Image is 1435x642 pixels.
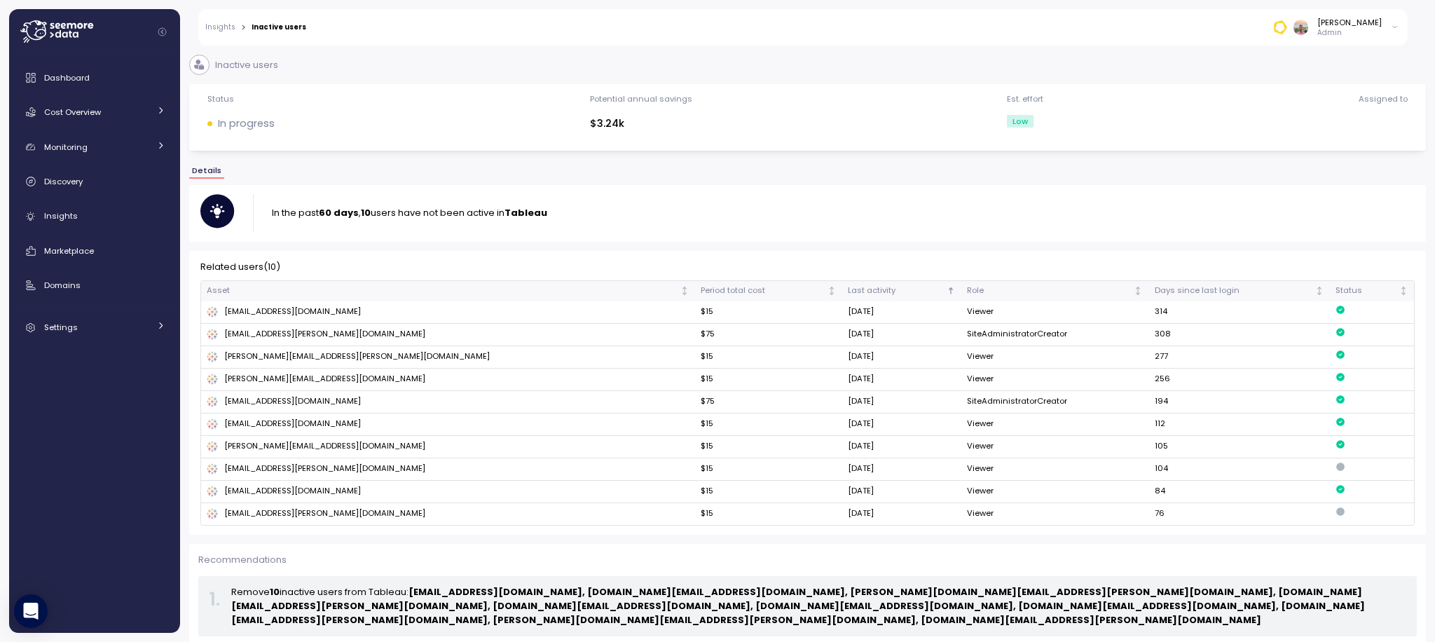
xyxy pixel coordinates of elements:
[961,301,1149,324] td: Viewer
[842,436,961,458] td: [DATE]
[946,286,956,296] div: Sorted ascending
[1148,301,1330,324] td: 314
[207,93,234,104] div: Status
[1359,93,1408,104] div: Assigned to
[1148,369,1330,391] td: 256
[961,391,1149,414] td: SiteAdministratorCreator
[701,285,825,297] div: Period total cost
[207,285,678,297] div: Asset
[695,301,842,324] td: $15
[44,107,101,118] span: Cost Overview
[44,280,81,291] span: Domains
[44,142,88,153] span: Monitoring
[1314,286,1324,296] div: Not sorted
[695,414,842,436] td: $15
[842,369,961,391] td: [DATE]
[207,418,360,430] div: [EMAIL_ADDRESS][DOMAIN_NAME]
[153,27,171,37] button: Collapse navigation
[231,585,1365,627] strong: [EMAIL_ADDRESS][DOMAIN_NAME], [DOMAIN_NAME][EMAIL_ADDRESS][DOMAIN_NAME], [PERSON_NAME][DOMAIN_NAM...
[1155,285,1313,297] div: Days since last login
[207,463,425,475] div: [EMAIL_ADDRESS][PERSON_NAME][DOMAIN_NAME]
[1148,346,1330,369] td: 277
[1330,281,1413,301] th: StatusNot sorted
[842,346,961,369] td: [DATE]
[231,585,1406,627] p: Remove inactive users from Tableau:
[1133,286,1143,296] div: Not sorted
[272,206,547,220] p: In the past , users have not been active in
[695,346,842,369] td: $15
[695,391,842,414] td: $75
[1007,115,1034,128] div: Low
[15,98,174,126] a: Cost Overview
[827,286,837,296] div: Not sorted
[842,503,961,525] td: [DATE]
[590,93,692,104] div: Potential annual savings
[842,281,961,301] th: Last activitySorted ascending
[961,346,1149,369] td: Viewer
[15,313,174,341] a: Settings
[15,203,174,231] a: Insights
[695,324,842,346] td: $75
[1148,503,1330,525] td: 76
[1148,324,1330,346] td: 308
[961,436,1149,458] td: Viewer
[361,206,371,219] strong: 10
[1148,458,1330,481] td: 104
[1336,285,1396,297] div: Status
[44,245,94,257] span: Marketplace
[695,436,842,458] td: $15
[961,281,1149,301] th: RoleNot sorted
[207,373,425,385] div: [PERSON_NAME][EMAIL_ADDRESS][DOMAIN_NAME]
[15,271,174,299] a: Domains
[207,395,360,408] div: [EMAIL_ADDRESS][DOMAIN_NAME]
[961,369,1149,391] td: Viewer
[270,585,280,599] strong: 10
[1148,414,1330,436] td: 112
[1148,436,1330,458] td: 105
[1148,391,1330,414] td: 194
[200,260,1415,274] p: Related users ( 10 )
[218,116,275,132] p: In progress
[842,301,961,324] td: [DATE]
[44,72,90,83] span: Dashboard
[695,369,842,391] td: $15
[842,324,961,346] td: [DATE]
[15,133,174,161] a: Monitoring
[695,458,842,481] td: $15
[1007,93,1043,104] div: Est. effort
[848,285,944,297] div: Last activity
[961,503,1149,525] td: Viewer
[842,481,961,503] td: [DATE]
[1293,20,1308,34] img: ACg8ocKtgDyIcVJvXMapMHOpoaPa_K8-NdUkanAARjT4z4hMWza8bHg=s96-c
[44,210,78,221] span: Insights
[1399,286,1408,296] div: Not sorted
[1148,281,1330,301] th: Days since last loginNot sorted
[695,281,842,301] th: Period total costNot sorted
[201,281,695,301] th: AssetNot sorted
[1317,28,1382,38] p: Admin
[590,116,692,132] div: $3.24k
[207,306,360,318] div: [EMAIL_ADDRESS][DOMAIN_NAME]
[1317,17,1382,28] div: [PERSON_NAME]
[207,328,425,341] div: [EMAIL_ADDRESS][PERSON_NAME][DOMAIN_NAME]
[680,286,689,296] div: Not sorted
[319,206,359,219] strong: 60 days
[842,458,961,481] td: [DATE]
[198,553,1417,567] p: Recommendations
[15,168,174,196] a: Discovery
[842,391,961,414] td: [DATE]
[215,58,278,72] p: Inactive users
[842,414,961,436] td: [DATE]
[961,458,1149,481] td: Viewer
[207,485,360,498] div: [EMAIL_ADDRESS][DOMAIN_NAME]
[241,23,246,32] div: >
[44,322,78,333] span: Settings
[207,507,425,520] div: [EMAIL_ADDRESS][PERSON_NAME][DOMAIN_NAME]
[1148,481,1330,503] td: 84
[192,167,221,175] span: Details
[205,24,235,31] a: Insights
[967,285,1131,297] div: Role
[14,594,48,628] div: Open Intercom Messenger
[961,324,1149,346] td: SiteAdministratorCreator
[207,350,489,363] div: [PERSON_NAME][EMAIL_ADDRESS][PERSON_NAME][DOMAIN_NAME]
